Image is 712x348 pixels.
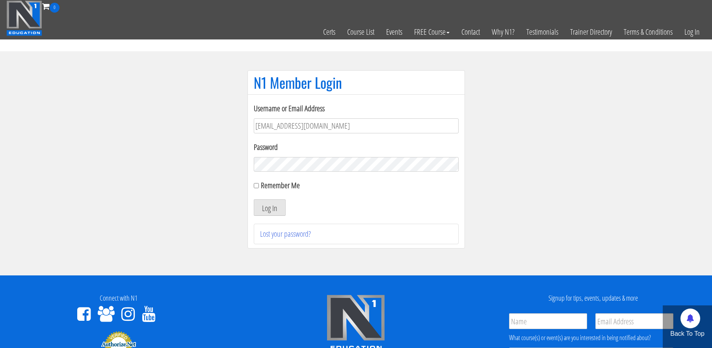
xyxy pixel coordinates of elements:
h1: N1 Member Login [254,75,459,90]
a: Course List [341,13,380,51]
span: 0 [50,3,59,13]
a: FREE Course [408,13,455,51]
img: n1-education [6,0,42,36]
a: 0 [42,1,59,11]
input: Name [509,313,587,329]
a: Events [380,13,408,51]
a: Terms & Conditions [618,13,679,51]
a: Lost your password? [260,228,311,239]
a: Contact [455,13,486,51]
label: Username or Email Address [254,103,459,114]
a: Log In [679,13,706,51]
a: Why N1? [486,13,521,51]
a: Certs [317,13,341,51]
div: What course(s) or event(s) are you interested in being notified about? [509,333,673,342]
h4: Signup for tips, events, updates & more [481,294,706,302]
input: Email Address [595,313,673,329]
h4: Connect with N1 [6,294,231,302]
button: Log In [254,199,286,216]
label: Password [254,141,459,153]
a: Testimonials [521,13,564,51]
label: Remember Me [261,180,300,191]
a: Trainer Directory [564,13,618,51]
p: Back To Top [663,329,712,339]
